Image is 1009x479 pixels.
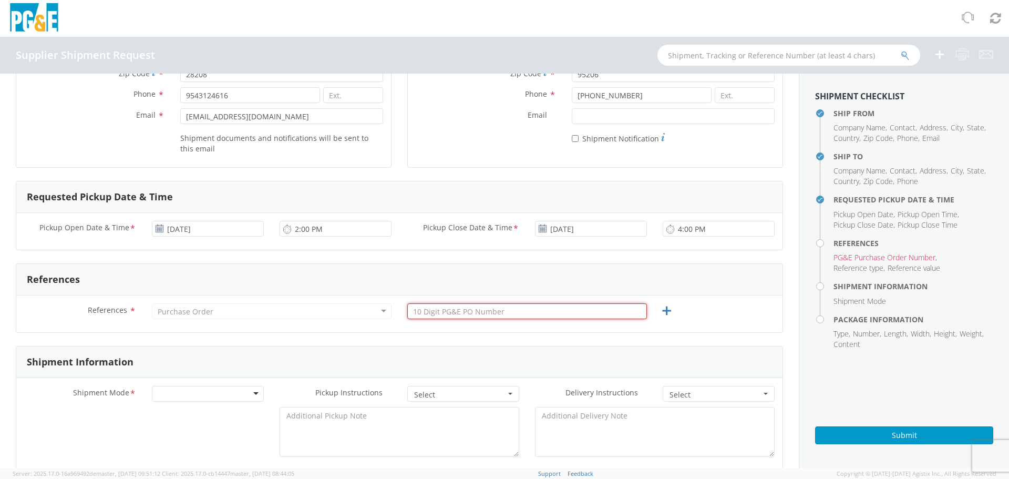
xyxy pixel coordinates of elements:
[833,196,993,203] h4: Requested Pickup Date & Time
[967,166,984,176] span: State
[897,133,918,143] span: Phone
[863,133,893,143] span: Zip Code
[833,109,993,117] h4: Ship From
[16,49,155,61] h4: Supplier Shipment Request
[863,176,894,187] li: ,
[833,209,895,220] li: ,
[568,470,593,477] a: Feedback
[96,470,160,477] span: master, [DATE] 09:51:12
[837,470,996,478] span: Copyright © [DATE]-[DATE] Agistix Inc., All Rights Reserved
[414,390,506,400] span: Select
[833,176,859,186] span: Country
[897,176,918,186] span: Phone
[833,166,887,176] li: ,
[911,329,931,339] li: ,
[890,123,915,133] span: Contact
[525,89,547,99] span: Phone
[833,123,886,133] span: Company Name
[888,263,940,273] span: Reference value
[158,307,213,317] div: Purchase Order
[407,386,519,402] button: Select
[833,152,993,160] h4: Ship To
[853,329,881,339] li: ,
[833,239,993,247] h4: References
[884,329,907,339] span: Length
[920,123,948,133] li: ,
[833,220,895,230] li: ,
[853,329,880,339] span: Number
[833,296,886,306] span: Shipment Mode
[951,123,963,133] span: City
[833,329,849,339] span: Type
[920,123,946,133] span: Address
[423,222,512,235] span: Pickup Close Date & Time
[833,339,860,349] span: Content
[967,123,986,133] li: ,
[407,303,647,319] input: 10 Digit PG&E PO Number
[815,90,904,102] strong: Shipment Checklist
[863,176,893,186] span: Zip Code
[951,123,964,133] li: ,
[180,131,383,154] label: Shipment documents and notifications will be sent to this email
[136,110,156,120] span: Email
[897,133,920,144] li: ,
[538,470,561,477] a: Support
[920,166,948,176] li: ,
[670,390,761,400] span: Select
[922,133,940,143] span: Email
[27,274,80,285] h3: References
[133,89,156,99] span: Phone
[911,329,930,339] span: Width
[8,3,60,34] img: pge-logo-06675f144f4cfa6a6814.png
[833,263,883,273] span: Reference type
[967,123,984,133] span: State
[39,222,129,235] span: Pickup Open Date & Time
[162,470,294,477] span: Client: 2025.17.0-cb14447
[88,305,127,315] span: References
[951,166,963,176] span: City
[13,470,160,477] span: Server: 2025.17.0-16a969492de
[884,329,908,339] li: ,
[833,329,850,339] li: ,
[815,426,993,444] button: Submit
[833,133,859,143] span: Country
[833,252,935,262] span: PG&E Purchase Order Number
[960,329,984,339] li: ,
[951,166,964,176] li: ,
[657,45,920,66] input: Shipment, Tracking or Reference Number (at least 4 chars)
[27,192,173,202] h3: Requested Pickup Date & Time
[833,220,893,230] span: Pickup Close Date
[833,176,861,187] li: ,
[934,329,955,339] span: Height
[230,470,294,477] span: master, [DATE] 08:44:05
[715,87,775,103] input: Ext.
[898,209,957,219] span: Pickup Open Time
[863,133,894,144] li: ,
[967,166,986,176] li: ,
[315,388,383,398] span: Pickup Instructions
[898,209,959,220] li: ,
[663,386,775,402] button: Select
[833,133,861,144] li: ,
[833,209,893,219] span: Pickup Open Date
[27,357,133,368] h3: Shipment Information
[833,252,937,263] li: ,
[833,315,993,323] h4: Package Information
[73,388,129,400] span: Shipment Mode
[960,329,982,339] span: Weight
[323,87,383,103] input: Ext.
[833,282,993,290] h4: Shipment Information
[920,166,946,176] span: Address
[572,131,665,144] label: Shipment Notification
[934,329,957,339] li: ,
[572,135,579,142] input: Shipment Notification
[833,166,886,176] span: Company Name
[528,110,547,120] span: Email
[890,166,917,176] li: ,
[833,263,885,273] li: ,
[565,388,638,398] span: Delivery Instructions
[833,123,887,133] li: ,
[898,220,957,230] span: Pickup Close Time
[890,123,917,133] li: ,
[890,166,915,176] span: Contact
